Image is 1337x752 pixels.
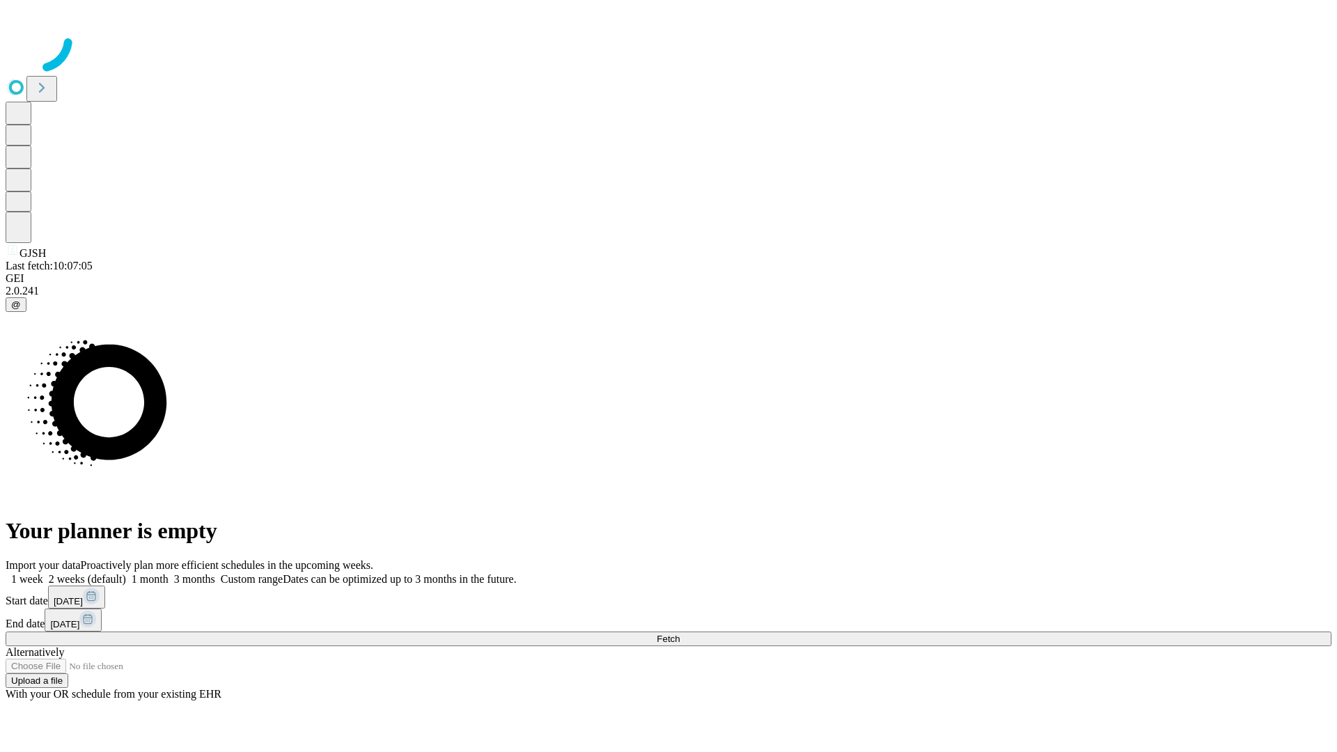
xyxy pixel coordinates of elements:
[132,573,169,585] span: 1 month
[6,559,81,571] span: Import your data
[11,299,21,310] span: @
[6,297,26,312] button: @
[6,586,1331,609] div: Start date
[49,573,126,585] span: 2 weeks (default)
[6,272,1331,285] div: GEI
[6,518,1331,544] h1: Your planner is empty
[6,646,64,658] span: Alternatively
[50,619,79,629] span: [DATE]
[221,573,283,585] span: Custom range
[19,247,46,259] span: GJSH
[81,559,373,571] span: Proactively plan more efficient schedules in the upcoming weeks.
[6,673,68,688] button: Upload a file
[174,573,215,585] span: 3 months
[6,688,221,700] span: With your OR schedule from your existing EHR
[657,634,680,644] span: Fetch
[11,573,43,585] span: 1 week
[45,609,102,632] button: [DATE]
[48,586,105,609] button: [DATE]
[6,632,1331,646] button: Fetch
[6,260,93,272] span: Last fetch: 10:07:05
[283,573,516,585] span: Dates can be optimized up to 3 months in the future.
[6,609,1331,632] div: End date
[54,596,83,606] span: [DATE]
[6,285,1331,297] div: 2.0.241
